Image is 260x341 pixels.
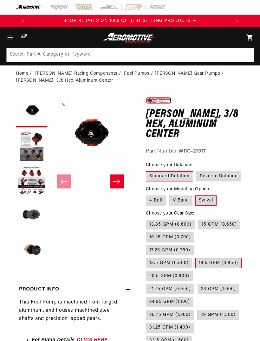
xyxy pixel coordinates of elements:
div: 1 of 2 [29,17,231,24]
button: Search Part #, Category or Keyword [239,48,253,62]
label: V Band [169,195,192,206]
label: 20.5 GPM (0.900) [146,271,193,281]
button: Translation missing: en.sections.announcements.next_announcement [231,15,244,27]
img: Aeromotive [102,32,158,43]
button: Translation missing: en.sections.announcements.previous_announcement [16,15,29,27]
summary: Menu [3,27,17,48]
div: Announcement [29,17,231,24]
button: Slide left [57,174,71,188]
a: SHOP REBATES ON 100s OF BEST SELLING PRODUCTS [29,17,231,24]
label: 16.25 GPM (0.700) [146,232,194,242]
label: Reverse Rotation [196,171,241,181]
media-gallery: Gallery Viewer [16,96,130,267]
label: 23 GPM (1.000) [198,284,239,294]
label: 17.25 GPM (0.750) [146,245,194,256]
button: Load image 4 in gallery view [16,201,48,232]
strong: WRC-21917 [179,149,206,154]
label: 15 GPM (0.650) [198,220,240,230]
nav: breadcrumbs [16,70,244,85]
div: Part Number: [146,147,244,156]
button: Load image 5 in gallery view [16,235,48,267]
span: SHOP REBATES ON 100s OF BEST SELLING PRODUCTS [63,18,191,23]
label: 26.75 GPM (1.200) [146,310,194,320]
label: 18.5 GPM (0.800) [146,258,192,268]
legend: Choose your Rotation: [146,162,193,168]
li: [PERSON_NAME], 3/8 Hex, Aluminum Center [16,77,113,84]
legend: Choose your Gear Size: [146,210,195,217]
button: Load image 1 in gallery view [16,96,48,127]
button: Slide right [110,174,124,188]
label: Swivel [195,195,217,206]
label: 13.85 GPM (0.600) [146,220,195,230]
a: Home [16,70,28,77]
label: 21.75 GPM (0.950) [146,284,194,294]
label: 24.95 GPM (1.100) [146,297,193,307]
h2: Product Info [19,285,59,294]
input: Search Part #, Category or Keyword [7,48,254,62]
h1: [PERSON_NAME], 3/8 Hex, Aluminum Center [146,109,244,140]
legend: Choose your Mounting Option: [146,186,211,193]
label: Standard Rotation [146,171,193,181]
a: Fuel Pumps [124,70,149,77]
button: Load image 2 in gallery view [16,131,48,162]
summary: Product Info [16,280,130,299]
button: Load image 3 in gallery view [16,166,48,197]
label: 29 GPM (1.300) [197,310,239,320]
li: [PERSON_NAME] Gear Pumps [155,70,225,77]
label: 4 Bolt [146,195,166,206]
a: [PERSON_NAME] Racing Components [35,70,118,77]
label: 31.25 GPM (1.400) [146,323,194,333]
label: 19.5 GPM (0.850) [195,258,242,268]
